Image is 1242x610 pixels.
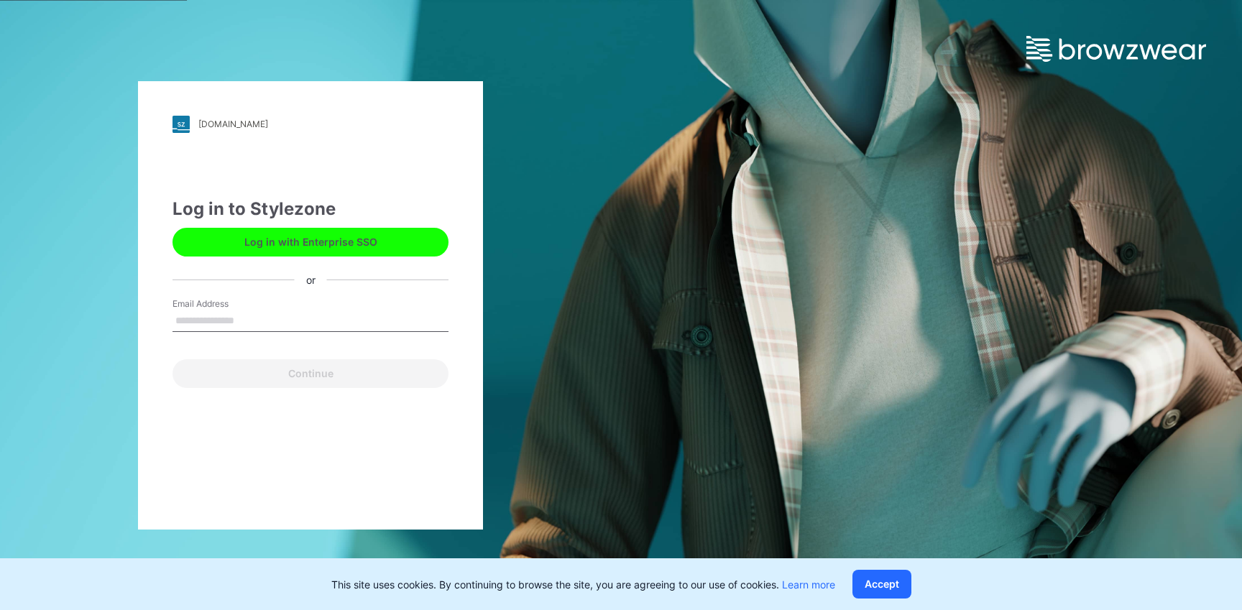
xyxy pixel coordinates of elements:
[172,116,190,133] img: stylezone-logo.562084cfcfab977791bfbf7441f1a819.svg
[172,116,448,133] a: [DOMAIN_NAME]
[852,570,911,599] button: Accept
[172,297,273,310] label: Email Address
[1026,36,1206,62] img: browzwear-logo.e42bd6dac1945053ebaf764b6aa21510.svg
[172,196,448,222] div: Log in to Stylezone
[331,577,835,592] p: This site uses cookies. By continuing to browse the site, you are agreeing to our use of cookies.
[198,119,268,129] div: [DOMAIN_NAME]
[295,272,327,287] div: or
[782,578,835,591] a: Learn more
[172,228,448,257] button: Log in with Enterprise SSO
